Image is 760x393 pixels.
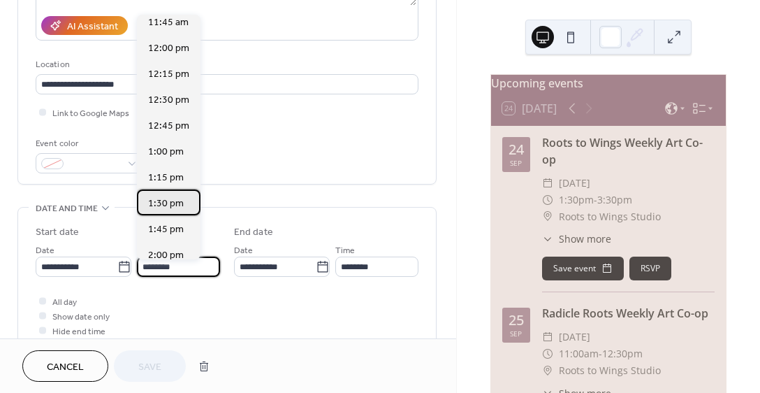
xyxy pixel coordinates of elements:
div: Location [36,57,416,72]
button: Save event [542,257,624,280]
span: 1:30 pm [148,196,184,211]
div: ​ [542,362,553,379]
span: 12:30pm [602,345,643,362]
div: ​ [542,192,553,208]
div: ​ [542,329,553,345]
span: [DATE] [559,175,590,192]
span: Date [234,243,253,258]
div: Upcoming events [491,75,726,92]
button: RSVP [629,257,671,280]
span: 12:45 pm [148,119,189,134]
span: 1:30pm [559,192,594,208]
div: ​ [542,231,553,246]
div: 25 [509,313,524,327]
div: Radicle Roots Weekly Art Co-op [542,305,715,322]
span: Cancel [47,360,84,375]
div: Event color [36,136,140,151]
span: Date [36,243,54,258]
span: Link to Google Maps [52,106,129,121]
span: - [599,345,602,362]
span: 1:00 pm [148,145,184,159]
span: 2:00 pm [148,248,184,263]
span: Time [335,243,355,258]
span: 12:15 pm [148,67,189,82]
span: Show date only [52,310,110,324]
button: Cancel [22,350,108,382]
div: End date [234,225,273,240]
div: ​ [542,345,553,362]
span: 12:00 pm [148,41,189,56]
button: AI Assistant [41,16,128,35]
button: ​Show more [542,231,611,246]
span: 11:00am [559,345,599,362]
span: Roots to Wings Studio [559,362,661,379]
div: Sep [510,159,522,166]
span: [DATE] [559,329,590,345]
div: Sep [510,330,522,337]
span: Show more [559,231,611,246]
span: 1:45 pm [148,222,184,237]
div: ​ [542,208,553,225]
div: ​ [542,175,553,192]
span: Roots to Wings Studio [559,208,661,225]
span: All day [52,295,77,310]
span: Hide end time [52,324,105,339]
span: Date and time [36,201,98,216]
div: Start date [36,225,79,240]
span: 1:15 pm [148,171,184,185]
span: - [594,192,597,208]
span: 12:30 pm [148,93,189,108]
div: AI Assistant [67,20,118,34]
div: 24 [509,143,524,157]
span: 11:45 am [148,15,189,30]
div: Roots to Wings Weekly Art Co-op [542,134,715,168]
span: 3:30pm [597,192,632,208]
